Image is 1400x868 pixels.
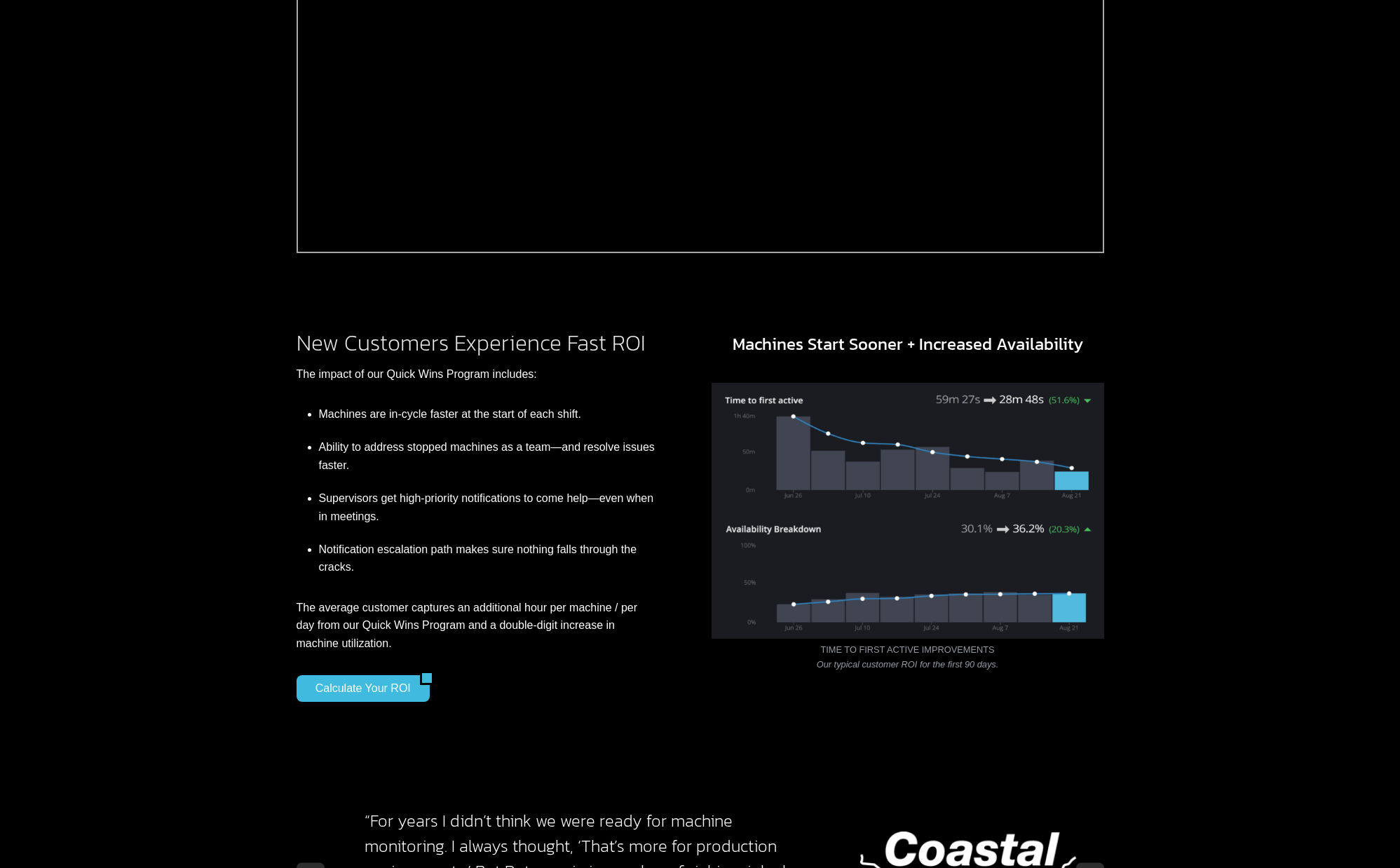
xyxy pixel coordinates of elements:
li: Notification escalation path makes sure nothing falls through the cracks. [319,533,655,576]
em: Our typical customer ROI for the first 90 days. [817,659,999,670]
a: Calculate Your ROI [297,675,420,702]
li: Ability to address stopped machines as a team—and resolve issues faster. [319,431,655,482]
li: Supervisors get high-priority notifications to come help—even when in meetings. [319,482,655,533]
p: The average customer captures an additional hour per machine / per day from our Quick Wins Progra... [297,599,655,653]
h3: Machines Start Sooner + Increased Availability [712,332,1104,357]
figcaption: TIME TO FIRST ACTIVE IMPROVEMENTS [712,643,1104,672]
